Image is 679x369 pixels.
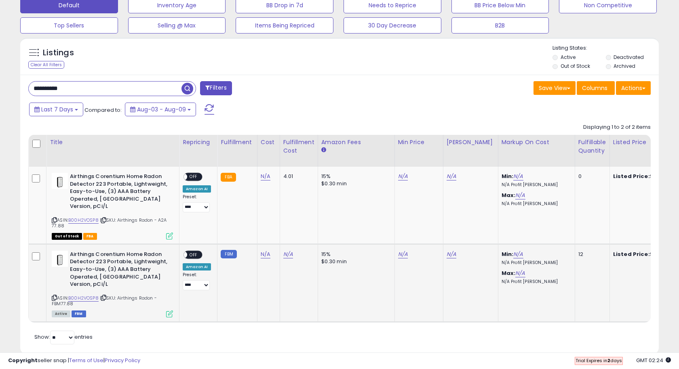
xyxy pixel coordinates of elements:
a: B00H2VOSP8 [68,295,99,302]
strong: Copyright [8,356,38,364]
p: Listing States: [552,44,658,52]
span: Aug-03 - Aug-09 [137,105,186,113]
a: Terms of Use [69,356,103,364]
h5: Listings [43,47,74,59]
div: ASIN: [52,251,173,317]
div: Amazon AI [183,185,211,193]
div: Markup on Cost [502,138,571,147]
span: All listings that are currently out of stock and unavailable for purchase on Amazon [52,233,82,240]
div: Displaying 1 to 2 of 2 items [583,124,651,131]
div: $0.30 min [321,258,388,265]
span: Show: entries [34,333,93,341]
div: 4.01 [283,173,312,180]
div: $0.30 min [321,180,388,187]
span: OFF [187,251,200,258]
a: N/A [515,269,525,277]
p: N/A Profit [PERSON_NAME] [502,182,569,188]
button: Items Being Repriced [236,17,333,34]
button: Aug-03 - Aug-09 [125,103,196,116]
div: seller snap | | [8,357,140,365]
p: N/A Profit [PERSON_NAME] [502,279,569,285]
label: Archived [614,63,635,69]
a: N/A [447,172,456,180]
div: Repricing [183,138,214,147]
a: N/A [515,191,525,199]
div: [PERSON_NAME] [447,138,495,147]
b: Max: [502,269,516,277]
p: N/A Profit [PERSON_NAME] [502,201,569,207]
span: Trial Expires in days [576,357,622,364]
p: N/A Profit [PERSON_NAME] [502,260,569,266]
b: 2 [607,357,610,364]
span: FBA [83,233,97,240]
b: Listed Price: [613,250,650,258]
button: Top Sellers [20,17,118,34]
button: B2B [451,17,549,34]
span: | SKU: Airthings Radon - A2A 77.88 [52,217,167,229]
span: Compared to: [84,106,122,114]
label: Deactivated [614,54,644,61]
div: Amazon AI [183,263,211,270]
button: Actions [616,81,651,95]
button: Last 7 Days [29,103,83,116]
div: Preset: [183,272,211,290]
div: Amazon Fees [321,138,391,147]
label: Active [561,54,576,61]
small: Amazon Fees. [321,147,326,154]
div: Fulfillment Cost [283,138,314,155]
b: Min: [502,250,514,258]
a: N/A [398,172,408,180]
div: Fulfillable Quantity [578,138,606,155]
img: 316lDKfjRgL._SL40_.jpg [52,251,68,267]
a: N/A [398,250,408,258]
div: Preset: [183,194,211,212]
div: Fulfillment [221,138,253,147]
div: Clear All Filters [28,61,64,69]
small: FBA [221,173,236,182]
a: N/A [261,172,270,180]
a: Privacy Policy [105,356,140,364]
div: Cost [261,138,276,147]
a: B00H2VOSP8 [68,217,99,224]
a: N/A [261,250,270,258]
b: Max: [502,191,516,199]
div: Min Price [398,138,440,147]
div: 12 [578,251,603,258]
span: | SKU: Airthings Radon - FBM77.88 [52,295,157,307]
span: 2025-08-17 02:24 GMT [636,356,671,364]
span: FBM [72,310,86,317]
button: 30 Day Decrease [344,17,441,34]
button: Selling @ Max [128,17,226,34]
th: The percentage added to the cost of goods (COGS) that forms the calculator for Min & Max prices. [498,135,575,167]
button: Filters [200,81,232,95]
span: Last 7 Days [41,105,73,113]
small: FBM [221,250,236,258]
span: OFF [187,174,200,180]
a: N/A [283,250,293,258]
a: N/A [513,250,523,258]
div: 15% [321,251,388,258]
div: 15% [321,173,388,180]
span: Columns [582,84,607,92]
div: Title [50,138,176,147]
div: ASIN: [52,173,173,239]
button: Save View [533,81,576,95]
label: Out of Stock [561,63,590,69]
b: Listed Price: [613,172,650,180]
a: N/A [513,172,523,180]
div: 0 [578,173,603,180]
b: Min: [502,172,514,180]
b: Airthings Corentium Home Radon Detector 223 Portable, Lightweight, Easy-to-Use, (3) AAA Battery O... [70,173,168,212]
img: 316lDKfjRgL._SL40_.jpg [52,173,68,189]
a: N/A [447,250,456,258]
span: All listings currently available for purchase on Amazon [52,310,70,317]
button: Columns [577,81,615,95]
b: Airthings Corentium Home Radon Detector 223 Portable, Lightweight, Easy-to-Use, (3) AAA Battery O... [70,251,168,290]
